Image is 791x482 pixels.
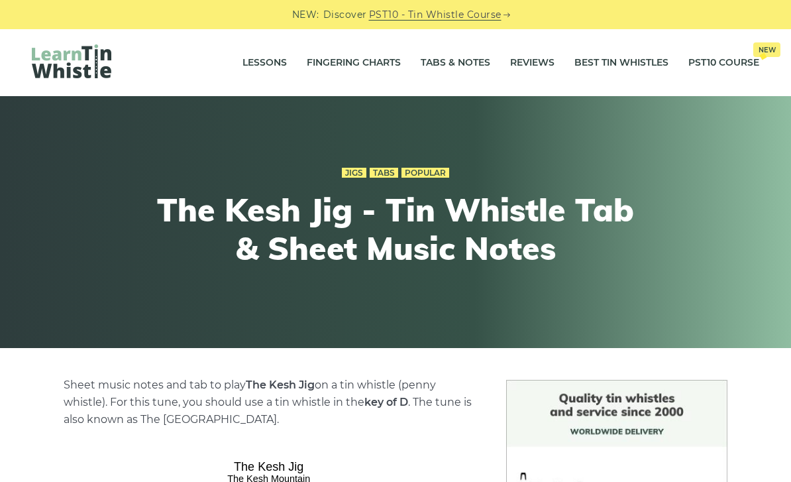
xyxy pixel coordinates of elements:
a: Tabs & Notes [421,46,490,80]
a: Lessons [242,46,287,80]
h1: The Kesh Jig - Tin Whistle Tab & Sheet Music Notes [152,191,639,267]
a: PST10 CourseNew [688,46,759,80]
a: Reviews [510,46,554,80]
a: Fingering Charts [307,46,401,80]
span: New [753,42,780,57]
img: LearnTinWhistle.com [32,44,111,78]
p: Sheet music notes and tab to play on a tin whistle (penny whistle). For this tune, you should use... [64,377,475,428]
a: Tabs [370,168,398,178]
a: Jigs [342,168,366,178]
strong: The Kesh Jig [246,379,315,391]
a: Best Tin Whistles [574,46,668,80]
a: Popular [401,168,449,178]
strong: key of D [364,396,408,408]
